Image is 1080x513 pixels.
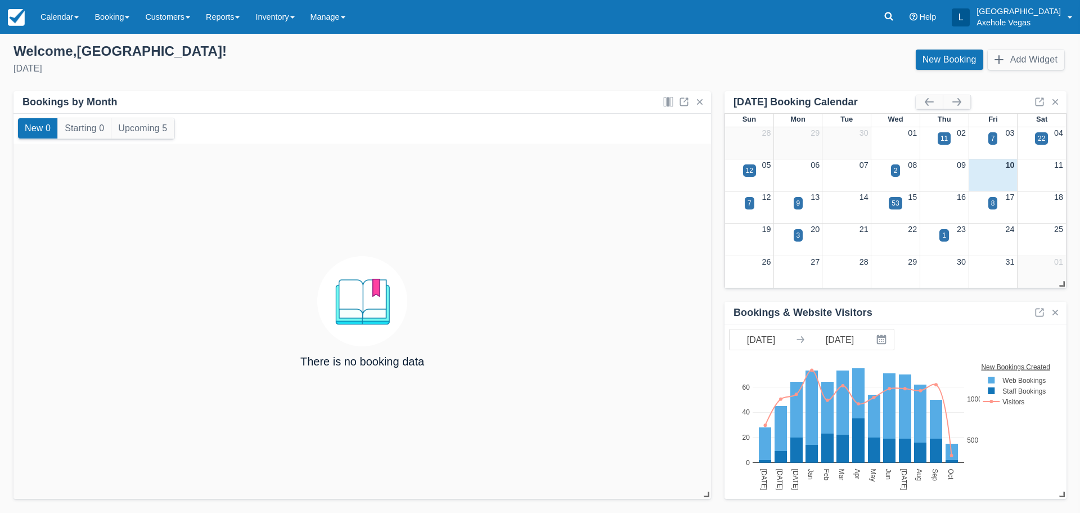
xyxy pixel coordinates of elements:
div: 53 [892,198,899,208]
i: Help [910,13,917,21]
div: 11 [940,133,948,144]
button: Add Widget [988,50,1064,70]
h4: There is no booking data [300,355,424,368]
a: New Booking [916,50,983,70]
a: 21 [859,225,868,234]
div: 22 [1038,133,1045,144]
a: 20 [811,225,820,234]
a: 02 [957,128,966,137]
p: Axehole Vegas [976,17,1061,28]
a: 26 [762,257,771,266]
div: 2 [894,166,898,176]
a: 08 [908,160,917,169]
a: 06 [811,160,820,169]
a: 12 [762,193,771,202]
div: Bookings & Website Visitors [733,306,872,319]
a: 29 [908,257,917,266]
a: 04 [1054,128,1063,137]
a: 05 [762,160,771,169]
a: 10 [1005,160,1014,169]
button: Upcoming 5 [111,118,174,139]
img: checkfront-main-nav-mini-logo.png [8,9,25,26]
a: 31 [1005,257,1014,266]
span: Thu [938,115,951,123]
div: [DATE] Booking Calendar [733,96,916,109]
a: 29 [811,128,820,137]
div: Welcome , [GEOGRAPHIC_DATA] ! [13,43,531,60]
a: 27 [811,257,820,266]
div: L [952,8,970,26]
a: 03 [1005,128,1014,137]
div: 1 [942,230,946,240]
input: End Date [808,329,871,350]
span: Help [920,12,937,21]
a: 28 [762,128,771,137]
div: 8 [991,198,995,208]
a: 22 [908,225,917,234]
div: 7 [991,133,995,144]
a: 17 [1005,193,1014,202]
a: 28 [859,257,868,266]
p: [GEOGRAPHIC_DATA] [976,6,1061,17]
div: 7 [748,198,751,208]
a: 07 [859,160,868,169]
a: 23 [957,225,966,234]
div: 3 [796,230,800,240]
a: 11 [1054,160,1063,169]
a: 24 [1005,225,1014,234]
a: 18 [1054,193,1063,202]
a: 25 [1054,225,1063,234]
span: Sat [1036,115,1047,123]
span: Sun [742,115,756,123]
img: booking.png [317,256,407,346]
div: 9 [796,198,800,208]
a: 01 [908,128,917,137]
a: 09 [957,160,966,169]
a: 01 [1054,257,1063,266]
span: Wed [888,115,903,123]
span: Mon [790,115,805,123]
div: Bookings by Month [22,96,118,109]
a: 30 [859,128,868,137]
div: 12 [746,166,753,176]
button: Interact with the calendar and add the check-in date for your trip. [871,329,894,350]
button: New 0 [18,118,57,139]
span: Tue [840,115,853,123]
a: 13 [811,193,820,202]
text: New Bookings Created [982,363,1051,371]
a: 16 [957,193,966,202]
a: 19 [762,225,771,234]
a: 30 [957,257,966,266]
span: Fri [988,115,998,123]
input: Start Date [730,329,793,350]
div: [DATE] [13,62,531,75]
a: 14 [859,193,868,202]
button: Starting 0 [58,118,111,139]
a: 15 [908,193,917,202]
